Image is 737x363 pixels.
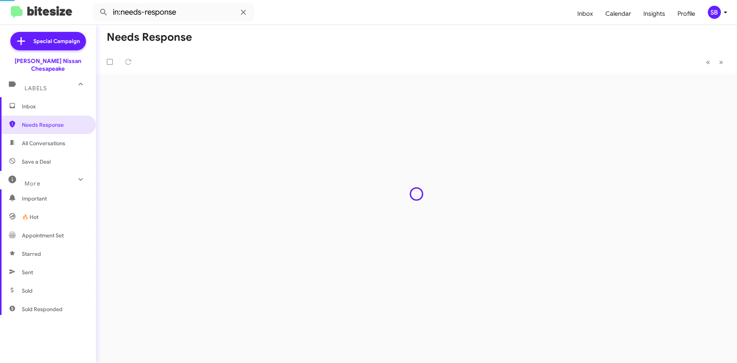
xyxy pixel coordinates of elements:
span: Sent [22,269,33,276]
span: Starred [22,250,41,258]
span: Inbox [22,103,87,110]
a: Profile [671,3,701,25]
span: Needs Response [22,121,87,129]
nav: Page navigation example [702,54,728,70]
a: Inbox [571,3,599,25]
h1: Needs Response [107,31,192,43]
span: » [719,57,723,67]
span: Sold [22,287,33,295]
button: Previous [701,54,715,70]
span: All Conversations [22,139,65,147]
span: Special Campaign [33,37,80,45]
span: Save a Deal [22,158,51,166]
div: SB [708,6,721,19]
a: Special Campaign [10,32,86,50]
button: Next [714,54,728,70]
span: « [706,57,710,67]
span: 🔥 Hot [22,213,38,221]
span: Sold Responded [22,305,63,313]
span: Important [22,195,87,202]
input: Search [93,3,254,22]
button: SB [701,6,729,19]
a: Calendar [599,3,637,25]
span: Labels [25,85,47,92]
a: Insights [637,3,671,25]
span: More [25,180,40,187]
span: Appointment Set [22,232,64,239]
